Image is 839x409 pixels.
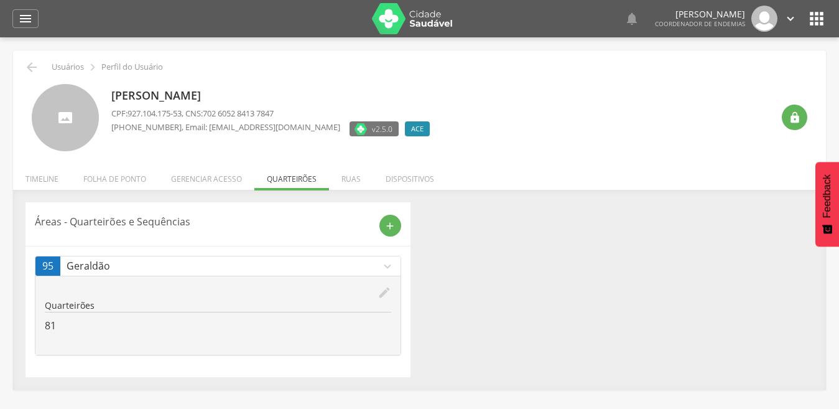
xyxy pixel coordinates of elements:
li: Timeline [13,161,71,190]
li: Folha de ponto [71,161,159,190]
li: Dispositivos [373,161,447,190]
p: Áreas - Quarteirões e Sequências [35,215,370,229]
p: CPF: , CNS: [111,108,436,120]
p: [PERSON_NAME] [111,88,436,104]
i:  [784,12,797,26]
p: Geraldão [67,259,381,273]
a: 95Geraldãoexpand_more [35,256,401,276]
span: [PHONE_NUMBER] [111,121,182,133]
span: v2.5.0 [372,123,392,135]
i:  [86,60,100,74]
div: Resetar senha [782,105,807,130]
li: Ruas [329,161,373,190]
i:  [624,11,639,26]
i: add [384,220,396,232]
span: Feedback [822,174,833,218]
p: [PERSON_NAME] [655,10,745,19]
p: Perfil do Usuário [101,62,163,72]
p: Usuários [52,62,84,72]
i:  [789,111,801,124]
i:  [807,9,827,29]
i: expand_more [381,260,394,273]
span: Coordenador de Endemias [655,19,745,28]
p: Quarteirões [45,299,391,312]
p: , Email: [EMAIL_ADDRESS][DOMAIN_NAME] [111,121,340,133]
span: ACE [411,124,424,134]
a:  [624,6,639,32]
li: Gerenciar acesso [159,161,254,190]
span: 95 [42,259,53,273]
i: edit [378,286,391,299]
i: Voltar [24,60,39,75]
label: Versão do aplicativo [350,121,399,136]
i:  [18,11,33,26]
span: 927.104.175-53 [127,108,182,119]
button: Feedback - Mostrar pesquisa [815,162,839,247]
a:  [12,9,39,28]
a:  [784,6,797,32]
p: 81 [45,319,391,333]
span: 702 6052 8413 7847 [203,108,274,119]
